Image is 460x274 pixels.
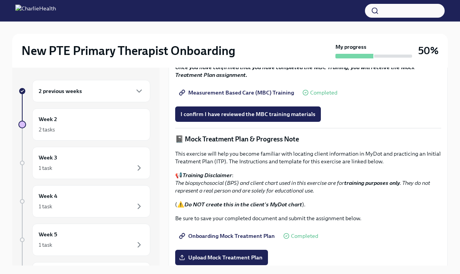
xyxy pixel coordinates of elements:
strong: My progress [335,43,366,51]
a: Onboarding Mock Treatment Plan [175,228,280,244]
p: 📓 Mock Treatment Plan & Progress Note [175,135,441,144]
h2: New PTE Primary Therapist Onboarding [21,43,235,58]
em: The biopsychosocial (BPS) and client chart used in this exercise are for . They do not represent ... [175,179,430,194]
a: Week 41 task [18,185,150,218]
span: Measurement Based Care (MBC) Training [181,89,294,96]
img: CharlieHealth [15,5,56,17]
span: I confirm I have reviewed the MBC training materials [181,110,315,118]
h6: Week 5 [39,230,57,239]
a: Measurement Based Care (MBC) Training [175,85,299,100]
strong: Do NOT create this in the client's MyDot chart [184,201,302,208]
div: 2 tasks [39,126,55,133]
div: 1 task [39,164,52,172]
div: 2 previous weeks [32,80,150,102]
p: (⚠️ ). [175,201,441,208]
h6: Week 4 [39,192,58,200]
p: Be sure to save your completed document and submit the assignment below. [175,214,441,222]
h6: Week 2 [39,115,57,123]
p: 📢 : [175,171,441,194]
label: Upload Mock Treatment Plan [175,250,268,265]
h6: Week 3 [39,153,57,162]
span: Onboarding Mock Treatment Plan [181,232,275,240]
span: Upload Mock Treatment Plan [181,254,263,261]
p: This exercise will help you become familiar with locating client information in MyDot and practic... [175,150,441,165]
h3: 50% [418,44,439,58]
strong: training purposes only [344,179,400,186]
span: Completed [310,90,337,96]
a: Week 22 tasks [18,108,150,141]
a: Week 51 task [18,224,150,256]
div: 1 task [39,203,52,210]
div: 1 task [39,241,52,249]
span: Completed [291,233,318,239]
h6: 2 previous weeks [39,87,82,95]
a: Week 31 task [18,147,150,179]
button: I confirm I have reviewed the MBC training materials [175,106,321,122]
strong: Training Disclaimer [182,172,232,179]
